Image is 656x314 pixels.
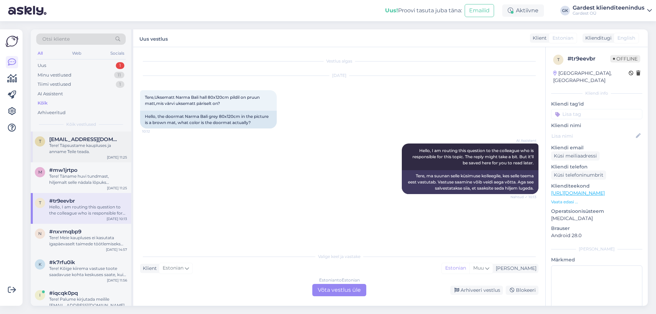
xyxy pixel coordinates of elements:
b: Uus! [385,7,398,14]
div: Gardest OÜ [573,11,644,16]
span: t [557,57,560,62]
input: Lisa tag [551,109,642,119]
span: n [38,231,42,236]
div: Blokeeri [506,286,538,295]
input: Lisa nimi [551,132,634,140]
span: Hello, I am routing this question to the colleague who is responsible for this topic. The reply m... [412,148,535,165]
span: #tr9eevbr [49,198,75,204]
div: [DATE] 11:25 [107,186,127,191]
div: Gardest klienditeenindus [573,5,644,11]
div: Tere! Täpsustame kaupluses ja anname Teile teada. [49,142,127,155]
div: Tere! Kõige kiirema vastuse toote saadavuse kohta keskuses saate, kui helistate telefonil 741 2110. [49,265,127,278]
div: [DATE] 14:57 [106,247,127,252]
span: Tere,Uksematt Narma Bali hall 80x120cm pildil on pruun matt,mis värvi uksematt päriselt on? [145,95,261,106]
div: Minu vestlused [38,72,71,79]
div: Uus [38,62,46,69]
div: 1 [116,62,124,69]
a: [URL][DOMAIN_NAME] [551,190,605,196]
div: Aktiivne [502,4,544,17]
p: Android 28.0 [551,232,642,239]
div: Estonian [442,263,469,273]
p: Klienditeekond [551,182,642,190]
span: k [39,262,42,267]
span: Trinzza@gmail.com [49,136,120,142]
span: Kõik vestlused [66,121,96,127]
div: Tere! Täname huvi tundmast, hiljemalt selle nädala lõpuks [PERSON_NAME] ürituse pildid meie Faceb... [49,173,127,186]
span: Muu [473,265,484,271]
span: m [38,169,42,175]
div: [PERSON_NAME] [493,265,536,272]
span: Nähtud ✓ 10:13 [510,194,536,200]
div: Arhiveeri vestlus [450,286,503,295]
div: [DATE] 11:56 [107,278,127,283]
div: Socials [109,49,126,58]
div: 1 [116,81,124,88]
label: Uus vestlus [139,33,168,43]
p: Vaata edasi ... [551,199,642,205]
div: Võta vestlus üle [312,284,366,296]
div: Küsi meiliaadressi [551,151,600,161]
div: # tr9eevbr [568,55,610,63]
p: Kliendi tag'id [551,100,642,108]
div: Klient [530,35,547,42]
span: Otsi kliente [42,36,70,43]
span: AI Assistent [511,138,536,143]
span: 10:12 [142,129,168,134]
p: Kliendi email [551,144,642,151]
p: Kliendi nimi [551,122,642,129]
div: [DATE] 10:13 [107,216,127,221]
span: English [617,35,635,42]
div: Hello, I am routing this question to the colleague who is responsible for this topic. The reply m... [49,204,127,216]
span: Estonian [552,35,573,42]
p: Märkmed [551,256,642,263]
div: Küsi telefoninumbrit [551,170,606,180]
div: [DATE] 11:25 [107,155,127,160]
span: #k7rfu0ik [49,259,75,265]
span: #nxvmqbp9 [49,229,81,235]
div: 11 [114,72,124,79]
span: t [39,200,41,205]
div: Web [71,49,83,58]
button: Emailid [465,4,494,17]
span: Estonian [163,264,183,272]
div: [GEOGRAPHIC_DATA], [GEOGRAPHIC_DATA] [553,70,629,84]
div: Estonian to Estonian [319,277,360,283]
div: Vestlus algas [140,58,538,64]
div: Proovi tasuta juba täna: [385,6,462,15]
div: GK [560,6,570,15]
p: Kliendi telefon [551,163,642,170]
div: Klient [140,265,157,272]
span: Offline [610,55,640,63]
div: All [36,49,44,58]
div: Tere, ma suunan selle küsimuse kolleegile, kes selle teema eest vastutab. Vastuse saamine võib ve... [402,170,538,194]
p: [MEDICAL_DATA] [551,215,642,222]
div: [PERSON_NAME] [551,246,642,252]
span: #iqcqk0pq [49,290,78,296]
div: Kõik [38,100,47,107]
p: Brauser [551,225,642,232]
div: Valige keel ja vastake [140,254,538,260]
p: Operatsioonisüsteem [551,208,642,215]
div: Klienditugi [583,35,612,42]
div: [DATE] [140,72,538,79]
span: T [39,139,41,144]
div: AI Assistent [38,91,63,97]
span: #mw1jrtpo [49,167,78,173]
a: Gardest klienditeenindusGardest OÜ [573,5,652,16]
div: Hello, the doormat Narma Bali grey 80x120cm in the picture is a brown mat, what color is the door... [140,111,277,128]
img: Askly Logo [5,35,18,48]
div: Tere! Palume kirjutada meilile [EMAIL_ADDRESS][DOMAIN_NAME]. [49,296,127,309]
span: i [39,292,41,298]
div: Kliendi info [551,90,642,96]
div: Arhiveeritud [38,109,66,116]
div: Tere! Meie kaupluses ei kasutata igapäevaselt taimede töötlemiseks keemilisi pestitsiide. Kahjuri... [49,235,127,247]
div: Tiimi vestlused [38,81,71,88]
